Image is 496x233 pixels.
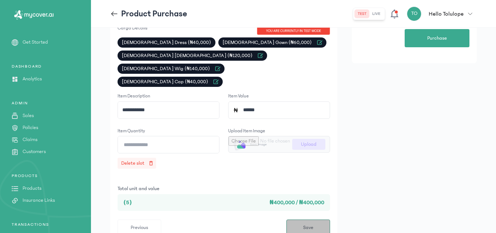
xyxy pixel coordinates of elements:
[121,8,187,20] p: Product Purchase
[118,186,330,191] p: Total unit and value
[122,65,210,72] span: [DEMOGRAPHIC_DATA] Wig (₦140,000)
[228,128,265,135] label: Upload item image
[122,78,208,85] span: [DEMOGRAPHIC_DATA] Cap (₦40,000)
[23,75,42,83] p: Analytics
[122,52,253,59] span: [DEMOGRAPHIC_DATA] [DEMOGRAPHIC_DATA] (₦120,000)
[118,158,156,169] button: Delete slot
[427,35,447,42] span: Purchase
[23,136,37,144] p: Claims
[23,148,46,156] p: Customers
[118,93,150,100] label: Item description
[23,39,48,46] p: Get Started
[118,128,145,135] label: Item quantity
[303,224,313,232] span: Save
[23,112,34,120] p: Sales
[122,39,211,46] span: [DEMOGRAPHIC_DATA] Dress (₦40,000)
[23,124,38,132] p: Policies
[369,9,383,18] button: live
[429,9,464,18] p: Hello Tolulope
[405,29,469,47] button: Purchase
[223,39,312,46] span: [DEMOGRAPHIC_DATA] Gown (₦60,000)
[123,198,132,207] p: (5)
[131,224,148,232] span: Previous
[355,9,369,18] button: test
[23,197,55,204] p: Insurance Links
[407,7,421,21] div: TO
[228,93,249,100] label: Item value
[23,185,41,192] p: Products
[407,7,477,21] button: TOHello Tolulope
[139,198,324,207] p: ₦400,000 / ₦400,000
[257,28,330,35] div: You are currently in TEST MODE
